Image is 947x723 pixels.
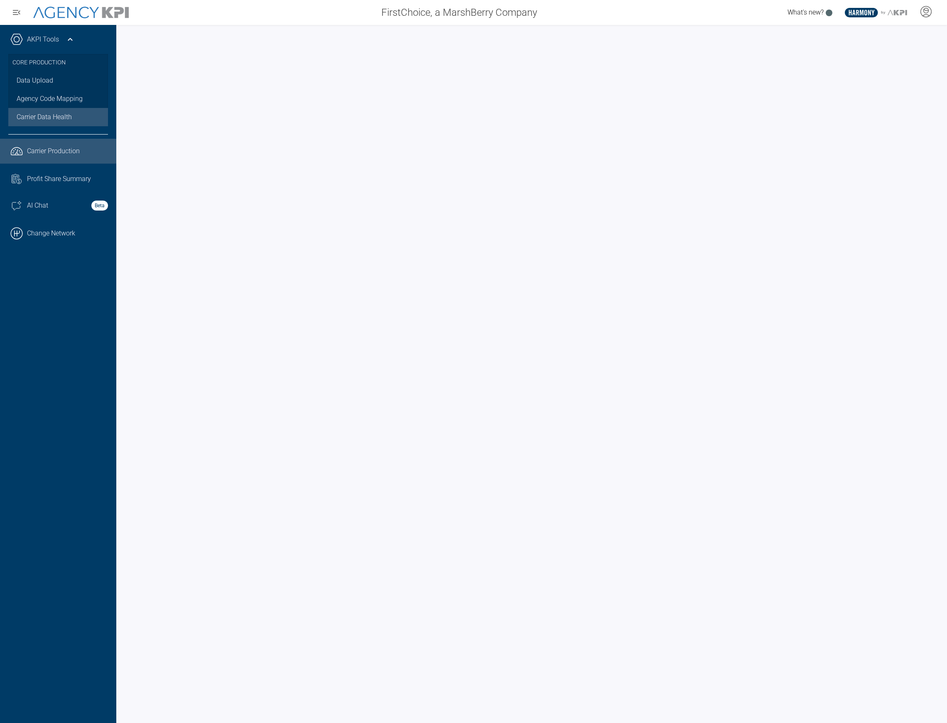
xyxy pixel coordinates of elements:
[8,71,108,90] a: Data Upload
[381,5,537,20] span: FirstChoice, a MarshBerry Company
[91,201,108,211] strong: Beta
[27,146,80,156] span: Carrier Production
[33,7,129,19] img: AgencyKPI
[27,174,91,184] span: Profit Share Summary
[27,201,48,211] span: AI Chat
[12,54,104,71] h3: Core Production
[788,8,824,16] span: What's new?
[17,112,72,122] span: Carrier Data Health
[8,108,108,126] a: Carrier Data Health
[27,34,59,44] a: AKPI Tools
[8,90,108,108] a: Agency Code Mapping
